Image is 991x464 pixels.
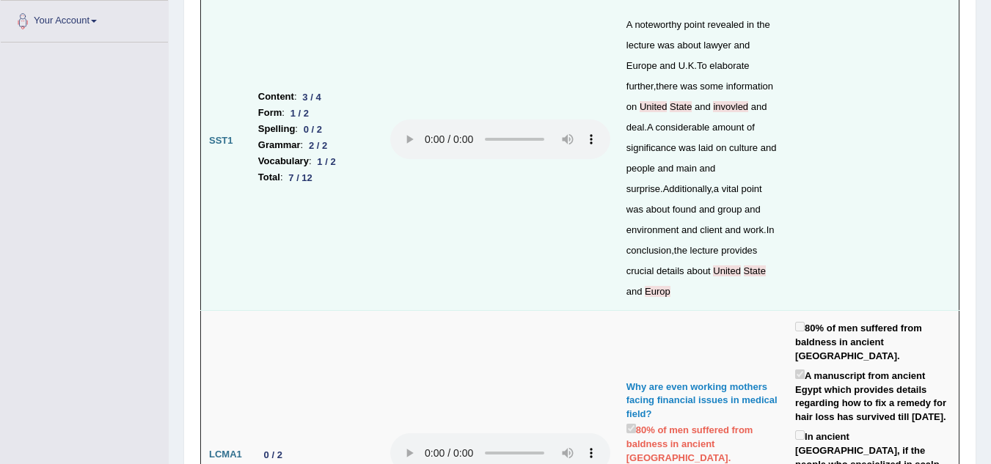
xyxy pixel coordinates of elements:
[258,153,374,169] li: :
[298,122,328,137] div: 0 / 2
[626,286,643,297] span: and
[626,424,636,433] input: 80% of men suffered from baldness in ancient [GEOGRAPHIC_DATA].
[258,121,374,137] li: :
[258,121,296,137] b: Spelling
[741,265,744,276] span: Did you mean “United States”?
[747,122,755,133] span: of
[747,19,754,30] span: in
[679,60,685,71] span: U
[677,40,701,51] span: about
[699,204,715,215] span: and
[626,40,655,51] span: lecture
[721,245,757,256] span: provides
[726,81,773,92] span: information
[285,106,315,121] div: 1 / 2
[674,245,687,256] span: the
[707,19,744,30] span: revealed
[795,319,951,363] label: 80% of men suffered from baldness in ancient [GEOGRAPHIC_DATA].
[734,40,750,51] span: and
[626,224,679,235] span: environment
[626,60,657,71] span: Europe
[626,204,643,215] span: was
[714,183,719,194] span: a
[751,101,767,112] span: and
[673,204,697,215] span: found
[681,224,698,235] span: and
[656,81,678,92] span: there
[626,380,779,421] div: Why are even working mothers facing financial issues in medical field?
[744,224,764,235] span: work
[729,142,758,153] span: culture
[745,204,761,215] span: and
[297,89,327,105] div: 3 / 4
[647,122,653,133] span: A
[741,183,761,194] span: point
[645,286,670,297] span: Please add a punctuation mark at the end of paragraph. (did you mean: Europ.)
[795,322,805,331] input: 80% of men suffered from baldness in ancient [GEOGRAPHIC_DATA].
[700,81,723,92] span: some
[209,135,233,146] b: SST1
[698,142,713,153] span: laid
[679,142,695,153] span: was
[795,369,805,379] input: A manuscript from ancient Egypt which provides details regarding how to fix a remedy for hair los...
[640,101,668,112] span: Did you mean “United States”?
[744,265,766,276] span: Did you mean “United States”?
[258,105,282,121] b: Form
[626,15,779,302] div: . . , . . , . ,
[657,163,673,174] span: and
[283,170,318,185] div: 7 / 12
[667,101,670,112] span: Did you mean “United States”?
[258,169,280,185] b: Total
[722,183,739,194] span: vital
[312,154,342,169] div: 1 / 2
[795,367,951,424] label: A manuscript from ancient Egypt which provides details regarding how to fix a remedy for hair los...
[258,105,374,121] li: :
[767,224,775,235] span: In
[663,183,712,194] span: Additionally
[657,40,674,51] span: was
[659,60,676,71] span: and
[697,60,707,71] span: To
[700,163,716,174] span: and
[626,81,654,92] span: further
[626,245,671,256] span: conclusion
[258,137,374,153] li: :
[258,447,288,463] div: 0 / 2
[258,137,301,153] b: Grammar
[258,89,294,105] b: Content
[684,19,705,30] span: point
[626,122,645,133] span: deal
[303,138,333,153] div: 2 / 2
[687,265,711,276] span: about
[713,101,748,112] span: Possible spelling mistake found. (did you mean: involved)
[757,19,770,30] span: the
[258,169,374,185] li: :
[717,204,742,215] span: group
[716,142,726,153] span: on
[626,265,654,276] span: crucial
[795,430,805,440] input: In ancient [GEOGRAPHIC_DATA], if the people who specialized in scalp diseases were not willing to...
[703,40,731,51] span: lawyer
[709,60,749,71] span: elaborate
[626,142,676,153] span: significance
[656,122,710,133] span: considerable
[258,153,309,169] b: Vocabulary
[700,224,722,235] span: client
[626,163,655,174] span: people
[725,224,741,235] span: and
[646,204,670,215] span: about
[626,183,660,194] span: surprise
[676,163,697,174] span: main
[712,122,744,133] span: amount
[695,101,711,112] span: and
[670,101,692,112] span: Did you mean “United States”?
[626,19,632,30] span: A
[657,265,684,276] span: details
[626,101,637,112] span: on
[690,245,719,256] span: lecture
[258,89,374,105] li: :
[1,1,168,37] a: Your Account
[681,81,698,92] span: was
[761,142,777,153] span: and
[635,19,681,30] span: noteworthy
